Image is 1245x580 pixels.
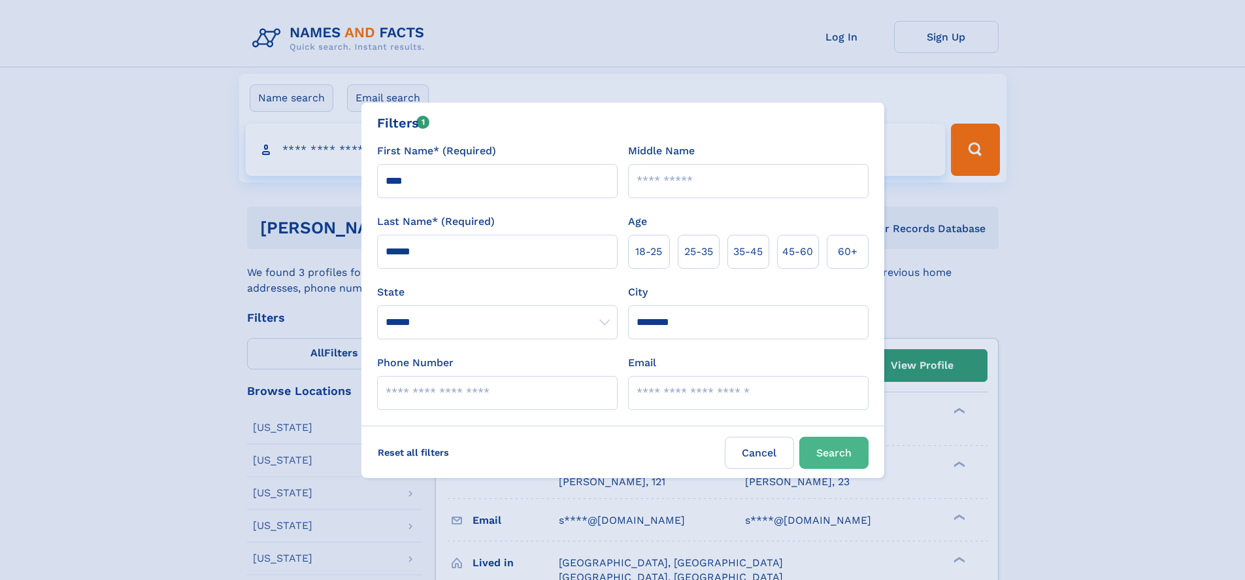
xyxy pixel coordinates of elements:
[377,214,495,230] label: Last Name* (Required)
[684,244,713,260] span: 25‑35
[628,355,656,371] label: Email
[369,437,457,468] label: Reset all filters
[799,437,869,469] button: Search
[628,143,695,159] label: Middle Name
[377,143,496,159] label: First Name* (Required)
[628,284,648,300] label: City
[377,113,430,133] div: Filters
[838,244,857,260] span: 60+
[782,244,813,260] span: 45‑60
[628,214,647,230] label: Age
[635,244,662,260] span: 18‑25
[377,284,618,300] label: State
[733,244,763,260] span: 35‑45
[725,437,794,469] label: Cancel
[377,355,454,371] label: Phone Number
